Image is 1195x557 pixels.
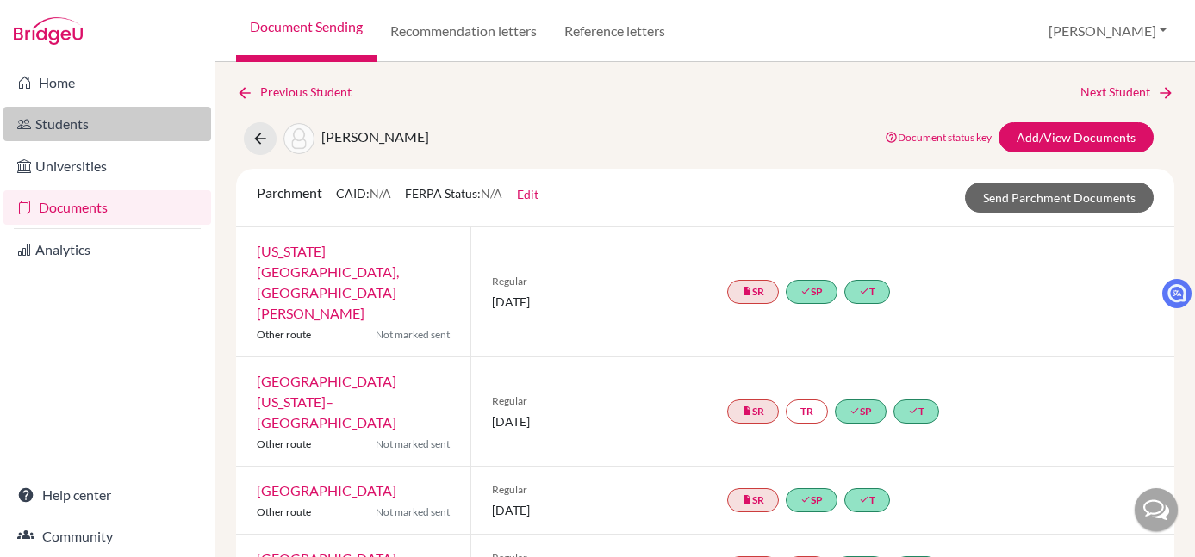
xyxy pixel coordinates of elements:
span: Not marked sent [376,436,450,452]
a: Universities [3,149,211,183]
a: doneT [844,488,890,512]
span: CAID: [336,186,391,201]
span: Not marked sent [376,504,450,520]
a: doneT [893,399,939,424]
span: [PERSON_NAME] [321,128,429,145]
a: Help center [3,478,211,512]
span: N/A [370,186,391,201]
i: done [800,494,811,504]
span: Other route [257,328,311,341]
img: Bridge-U [14,17,83,45]
a: TR [786,399,828,424]
span: [DATE] [492,412,684,430]
a: Previous Student [236,83,365,102]
a: Students [3,107,211,141]
i: insert_drive_file [742,494,752,504]
span: [DATE] [492,501,684,519]
a: [GEOGRAPHIC_DATA] [257,482,396,498]
a: doneSP [786,280,837,304]
span: 帮助 [44,11,71,28]
button: [PERSON_NAME] [1041,15,1174,47]
i: done [859,286,869,296]
span: Not marked sent [376,327,450,343]
span: Parchment [257,184,322,201]
span: [DATE] [492,293,684,311]
i: done [859,494,869,504]
i: done [850,405,860,416]
a: [US_STATE][GEOGRAPHIC_DATA], [GEOGRAPHIC_DATA][PERSON_NAME] [257,243,399,321]
a: insert_drive_fileSR [727,399,779,424]
i: done [908,405,918,416]
a: doneSP [835,399,887,424]
a: Add/View Documents [999,122,1154,152]
span: Other route [257,505,311,518]
a: Next Student [1080,83,1174,102]
a: Home [3,65,211,100]
span: N/A [481,186,502,201]
a: insert_drive_fileSR [727,488,779,512]
a: doneT [844,280,890,304]
span: Regular [492,393,684,409]
i: done [800,286,811,296]
a: doneSP [786,488,837,512]
a: insert_drive_fileSR [727,280,779,304]
a: Analytics [3,232,211,267]
span: FERPA Status: [405,186,502,201]
i: insert_drive_file [742,286,752,296]
span: Regular [492,274,684,289]
a: Documents [3,190,211,225]
span: Other route [257,437,311,450]
a: [GEOGRAPHIC_DATA][US_STATE]–[GEOGRAPHIC_DATA] [257,373,396,430]
a: Document status key [885,131,992,144]
i: insert_drive_file [742,405,752,416]
a: Send Parchment Documents [965,183,1154,213]
button: Edit [516,184,539,204]
span: Regular [492,482,684,498]
a: Community [3,519,211,554]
